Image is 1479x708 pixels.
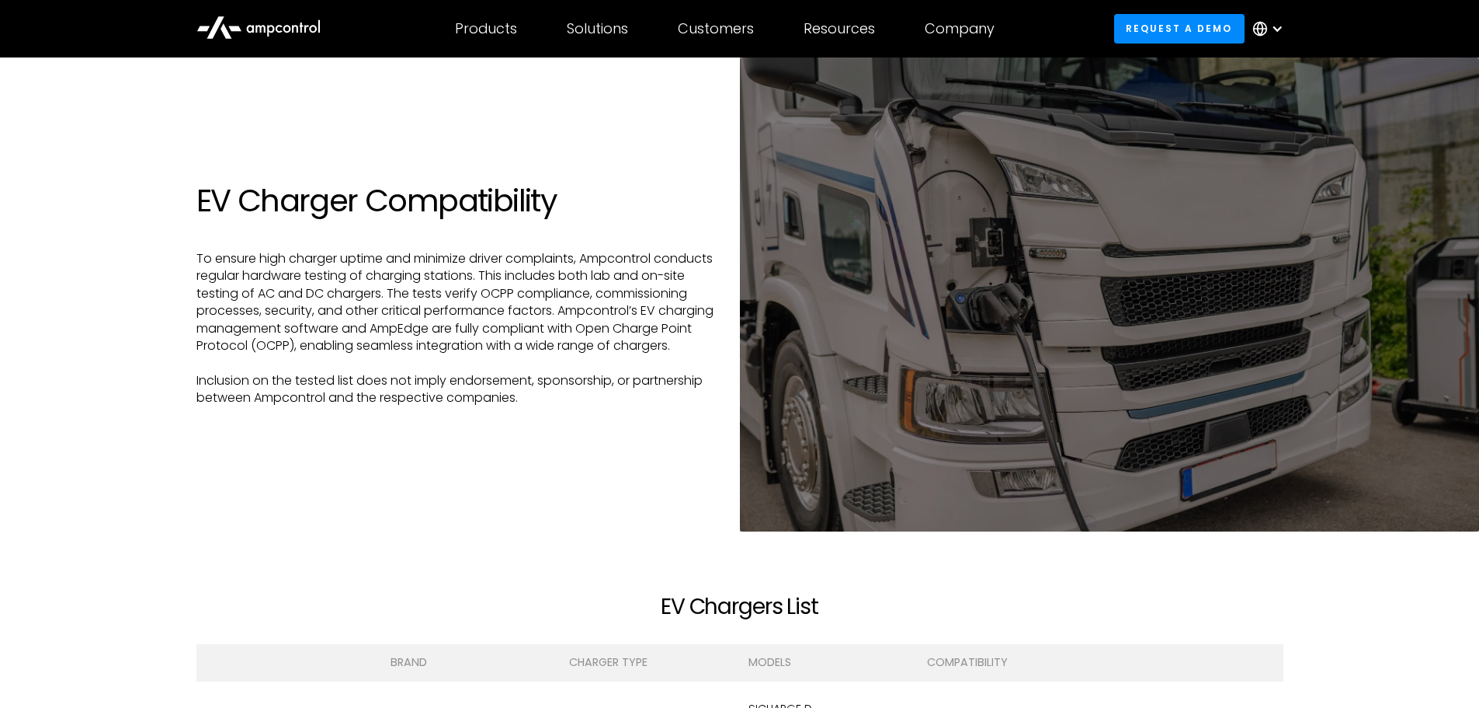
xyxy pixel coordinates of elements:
[567,20,628,37] div: Solutions
[196,250,724,407] p: To ensure high charger uptime and minimize driver complaints, Ampcontrol conducts regular hardwar...
[569,654,729,671] div: Charger Type
[804,20,875,37] div: Resources
[503,594,975,620] h2: EV Chargers List
[391,654,550,671] div: Brand
[927,654,1087,671] div: Compatibility
[925,20,995,37] div: Company
[196,182,724,219] h1: EV Charger Compatibility
[678,20,754,37] div: Customers
[455,20,517,37] div: Products
[748,654,908,671] div: Models
[1114,14,1245,43] a: Request a demo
